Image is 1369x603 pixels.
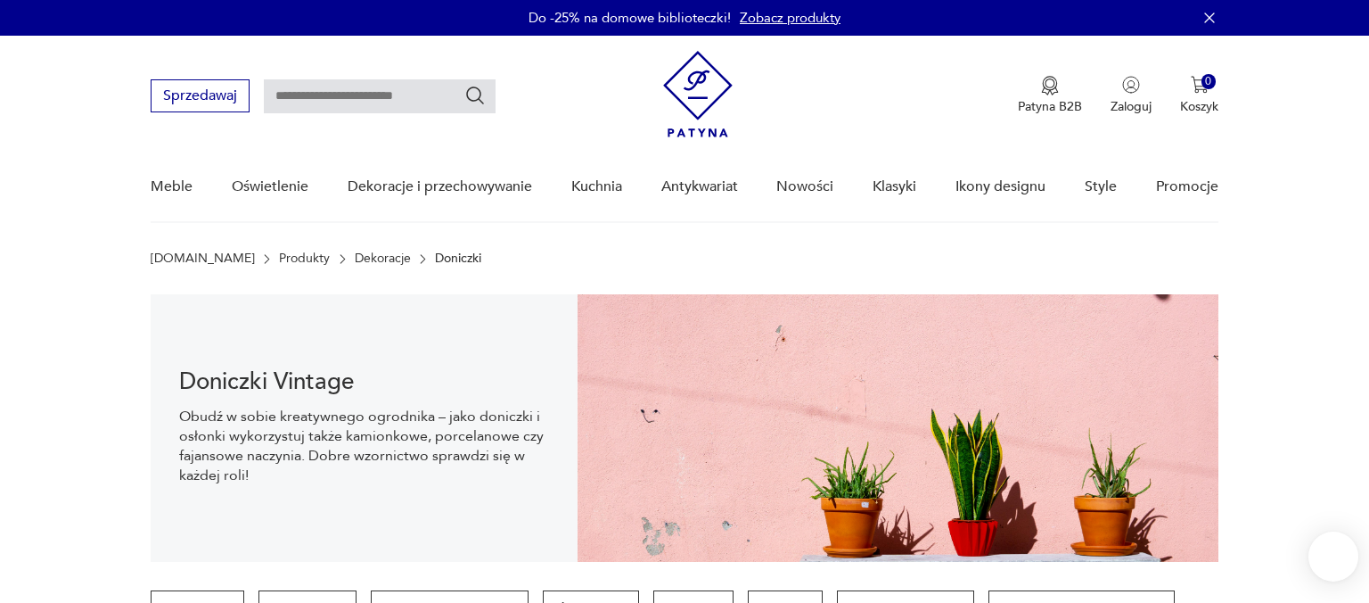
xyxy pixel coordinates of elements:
[179,371,549,392] h1: Doniczki Vintage
[1201,74,1217,89] div: 0
[1308,532,1358,582] iframe: Smartsupp widget button
[1018,76,1082,115] button: Patyna B2B
[348,153,532,221] a: Dekoracje i przechowywanie
[151,91,250,103] a: Sprzedawaj
[151,153,193,221] a: Meble
[1180,76,1218,115] button: 0Koszyk
[1041,76,1059,95] img: Ikona medalu
[1111,98,1152,115] p: Zaloguj
[232,153,308,221] a: Oświetlenie
[1122,76,1140,94] img: Ikonka użytkownika
[1085,153,1117,221] a: Style
[1156,153,1218,221] a: Promocje
[1191,76,1209,94] img: Ikona koszyka
[578,294,1218,562] img: ba122618386fa961f78ef92bee24ebb9.jpg
[1018,76,1082,115] a: Ikona medaluPatyna B2B
[663,51,733,137] img: Patyna - sklep z meblami i dekoracjami vintage
[776,153,833,221] a: Nowości
[179,407,549,485] p: Obudź w sobie kreatywnego ogrodnika – jako doniczki i osłonki wykorzystuj także kamionkowe, porce...
[740,9,840,27] a: Zobacz produkty
[1111,76,1152,115] button: Zaloguj
[151,79,250,112] button: Sprzedawaj
[279,252,330,266] a: Produkty
[529,9,731,27] p: Do -25% na domowe biblioteczki!
[435,252,481,266] p: Doniczki
[661,153,738,221] a: Antykwariat
[464,85,486,106] button: Szukaj
[355,252,411,266] a: Dekoracje
[873,153,916,221] a: Klasyki
[1018,98,1082,115] p: Patyna B2B
[955,153,1045,221] a: Ikony designu
[571,153,622,221] a: Kuchnia
[151,252,255,266] a: [DOMAIN_NAME]
[1180,98,1218,115] p: Koszyk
